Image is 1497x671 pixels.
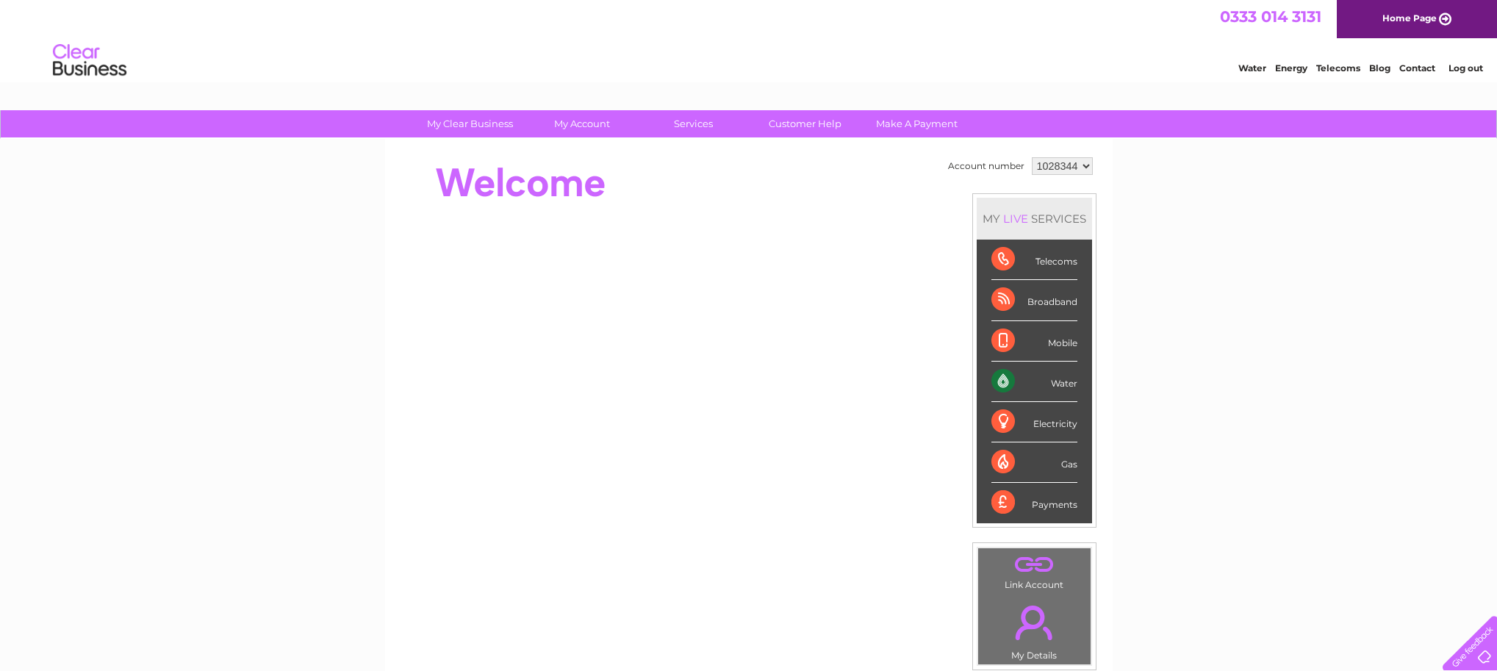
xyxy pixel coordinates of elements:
[991,240,1077,280] div: Telecoms
[991,362,1077,402] div: Water
[991,483,1077,523] div: Payments
[982,597,1087,648] a: .
[1238,62,1266,73] a: Water
[991,402,1077,442] div: Electricity
[402,8,1096,71] div: Clear Business is a trading name of Verastar Limited (registered in [GEOGRAPHIC_DATA] No. 3667643...
[982,552,1087,578] a: .
[1220,7,1321,26] a: 0333 014 3131
[977,548,1091,594] td: Link Account
[856,110,977,137] a: Make A Payment
[633,110,754,137] a: Services
[991,321,1077,362] div: Mobile
[1000,212,1031,226] div: LIVE
[991,442,1077,483] div: Gas
[977,593,1091,665] td: My Details
[1369,62,1390,73] a: Blog
[1316,62,1360,73] a: Telecoms
[1448,62,1483,73] a: Log out
[409,110,531,137] a: My Clear Business
[1275,62,1307,73] a: Energy
[944,154,1028,179] td: Account number
[977,198,1092,240] div: MY SERVICES
[521,110,642,137] a: My Account
[1399,62,1435,73] a: Contact
[991,280,1077,320] div: Broadband
[744,110,866,137] a: Customer Help
[52,38,127,83] img: logo.png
